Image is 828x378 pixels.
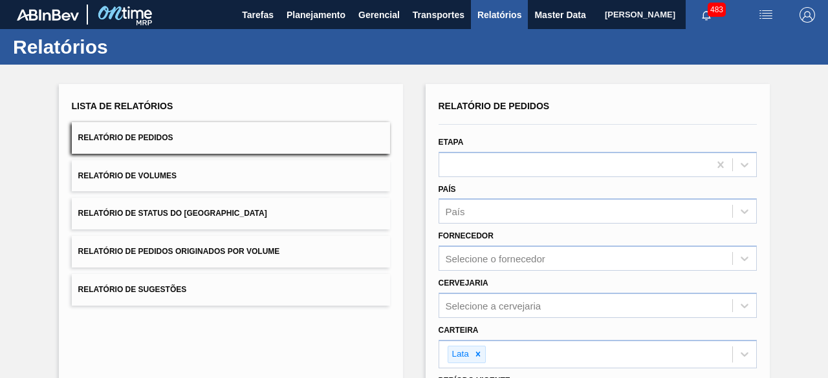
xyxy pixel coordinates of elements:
[13,39,243,54] h1: Relatórios
[72,160,390,192] button: Relatório de Volumes
[708,3,726,17] span: 483
[78,285,187,294] span: Relatório de Sugestões
[446,300,541,311] div: Selecione a cervejaria
[439,101,550,111] span: Relatório de Pedidos
[800,7,815,23] img: Logout
[78,133,173,142] span: Relatório de Pedidos
[72,198,390,229] button: Relatório de Status do [GEOGRAPHIC_DATA]
[439,185,456,194] label: País
[448,346,471,362] div: Lata
[287,7,345,23] span: Planejamento
[439,231,494,240] label: Fornecedor
[686,6,727,24] button: Notificações
[242,7,274,23] span: Tarefas
[358,7,400,23] span: Gerencial
[534,7,585,23] span: Master Data
[17,9,79,21] img: TNhmsLtSVTkK8tSr43FrP2fwEKptu5GPRR3wAAAABJRU5ErkJggg==
[758,7,774,23] img: userActions
[72,101,173,111] span: Lista de Relatórios
[439,138,464,147] label: Etapa
[72,122,390,154] button: Relatório de Pedidos
[78,247,280,256] span: Relatório de Pedidos Originados por Volume
[78,171,177,180] span: Relatório de Volumes
[413,7,464,23] span: Transportes
[72,236,390,268] button: Relatório de Pedidos Originados por Volume
[439,326,479,335] label: Carteira
[72,274,390,306] button: Relatório de Sugestões
[439,278,488,288] label: Cervejaria
[446,206,465,217] div: País
[477,7,521,23] span: Relatórios
[446,253,545,264] div: Selecione o fornecedor
[78,209,267,218] span: Relatório de Status do [GEOGRAPHIC_DATA]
